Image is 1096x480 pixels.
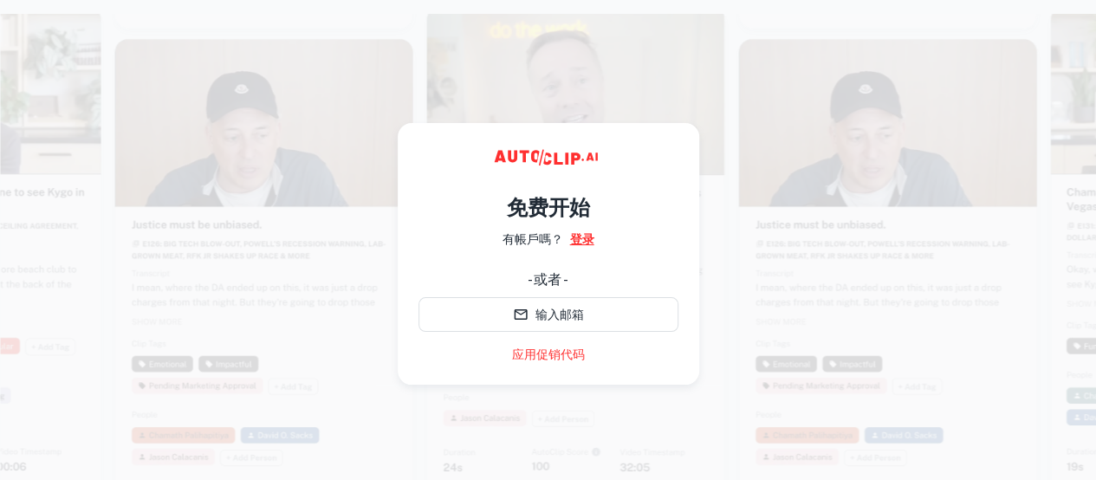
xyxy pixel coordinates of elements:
[503,232,563,246] font: 有帳戶嗎？
[570,232,594,246] font: 登录
[535,308,584,322] font: 输入邮箱
[512,347,585,361] font: 应用促销代码
[528,271,568,288] font: - 或者 -
[507,195,590,219] font: 免费开始
[570,230,594,249] a: 登录
[418,297,678,332] button: 输入邮箱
